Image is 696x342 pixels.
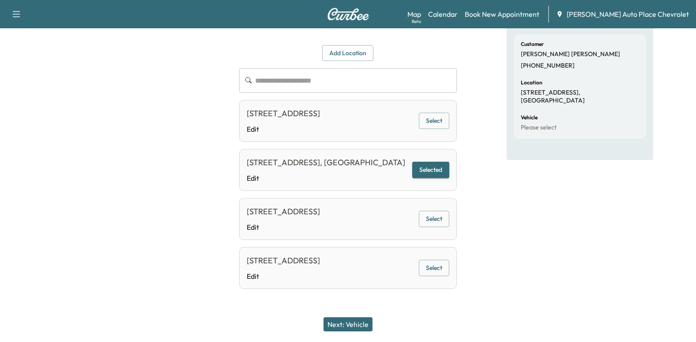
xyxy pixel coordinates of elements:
[327,8,369,20] img: Curbee Logo
[521,50,620,58] p: [PERSON_NAME] [PERSON_NAME]
[419,211,449,227] button: Select
[247,124,320,134] a: Edit
[412,162,449,178] button: Selected
[412,18,421,25] div: Beta
[247,173,405,183] a: Edit
[521,62,575,70] p: [PHONE_NUMBER]
[247,271,320,281] a: Edit
[428,9,458,19] a: Calendar
[465,9,539,19] a: Book New Appointment
[247,222,320,232] a: Edit
[324,317,372,331] button: Next: Vehicle
[322,45,373,61] button: Add Location
[521,124,557,132] p: Please select
[247,255,320,267] div: [STREET_ADDRESS]
[419,260,449,276] button: Select
[521,42,544,47] h6: Customer
[247,156,405,169] div: [STREET_ADDRESS], [GEOGRAPHIC_DATA]
[521,89,639,104] p: [STREET_ADDRESS], [GEOGRAPHIC_DATA]
[407,9,421,19] a: MapBeta
[521,80,542,85] h6: Location
[419,113,449,129] button: Select
[247,107,320,120] div: [STREET_ADDRESS]
[567,9,689,19] span: [PERSON_NAME] Auto Place Chevrolet
[247,205,320,218] div: [STREET_ADDRESS]
[521,115,538,120] h6: Vehicle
